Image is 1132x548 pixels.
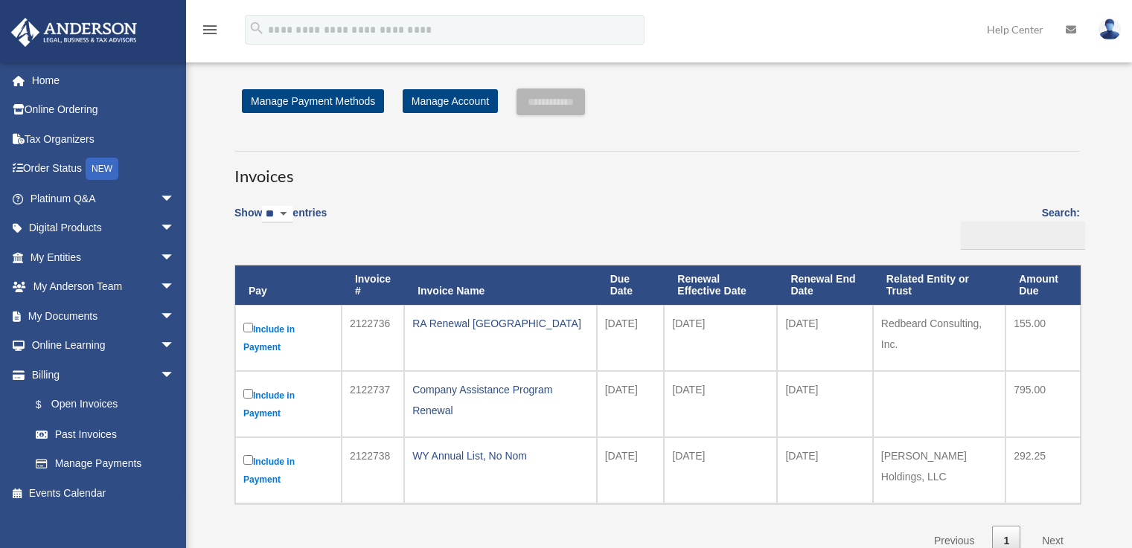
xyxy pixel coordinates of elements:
[403,89,498,113] a: Manage Account
[201,26,219,39] a: menu
[160,213,190,244] span: arrow_drop_down
[243,389,253,399] input: Include in Payment
[10,95,197,125] a: Online Ordering
[404,265,597,306] th: Invoice Name: activate to sort column ascending
[242,89,384,113] a: Manage Payment Methods
[160,360,190,390] span: arrow_drop_down
[10,242,197,272] a: My Entitiesarrow_drop_down
[160,272,190,303] span: arrow_drop_down
[86,158,118,180] div: NEW
[1005,437,1081,503] td: 292.25
[597,265,665,306] th: Due Date: activate to sort column ascending
[44,396,51,414] span: $
[243,452,333,489] label: Include in Payment
[243,323,253,332] input: Include in Payment
[262,206,292,223] select: Showentries
[10,272,197,302] a: My Anderson Teamarrow_drop_down
[21,449,190,479] a: Manage Payments
[10,301,197,331] a: My Documentsarrow_drop_down
[777,371,872,437] td: [DATE]
[777,437,872,503] td: [DATE]
[21,390,182,420] a: $Open Invoices
[342,265,404,306] th: Invoice #: activate to sort column ascending
[160,242,190,273] span: arrow_drop_down
[664,437,777,503] td: [DATE]
[10,65,197,95] a: Home
[412,445,589,466] div: WY Annual List, No Nom
[664,265,777,306] th: Renewal Effective Date: activate to sort column ascending
[873,265,1005,306] th: Related Entity or Trust: activate to sort column ascending
[1005,305,1081,371] td: 155.00
[664,305,777,371] td: [DATE]
[873,305,1005,371] td: Redbeard Consulting, Inc.
[10,184,197,213] a: Platinum Q&Aarrow_drop_down
[873,437,1005,503] td: [PERSON_NAME] Holdings, LLC
[21,419,190,449] a: Past Invoices
[597,305,665,371] td: [DATE]
[777,305,872,371] td: [DATE]
[10,124,197,154] a: Tax Organizers
[10,213,197,243] a: Digital Productsarrow_drop_down
[7,18,141,47] img: Anderson Advisors Platinum Portal
[201,21,219,39] i: menu
[234,151,1080,188] h3: Invoices
[243,455,253,465] input: Include in Payment
[10,478,197,508] a: Events Calendar
[10,154,197,184] a: Order StatusNEW
[342,305,404,371] td: 2122736
[1005,371,1081,437] td: 795.00
[597,437,665,503] td: [DATE]
[10,360,190,390] a: Billingarrow_drop_down
[243,386,333,422] label: Include in Payment
[160,301,190,332] span: arrow_drop_down
[249,20,265,36] i: search
[342,371,404,437] td: 2122737
[956,204,1080,250] label: Search:
[234,204,327,238] label: Show entries
[342,437,404,503] td: 2122738
[412,379,589,421] div: Company Assistance Program Renewal
[777,265,872,306] th: Renewal End Date: activate to sort column ascending
[243,320,333,356] label: Include in Payment
[160,184,190,214] span: arrow_drop_down
[597,371,665,437] td: [DATE]
[1005,265,1081,306] th: Amount Due: activate to sort column ascending
[412,313,589,334] div: RA Renewal [GEOGRAPHIC_DATA]
[664,371,777,437] td: [DATE]
[10,331,197,361] a: Online Learningarrow_drop_down
[160,331,190,361] span: arrow_drop_down
[235,265,342,306] th: Pay: activate to sort column descending
[1099,19,1121,40] img: User Pic
[961,222,1085,250] input: Search:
